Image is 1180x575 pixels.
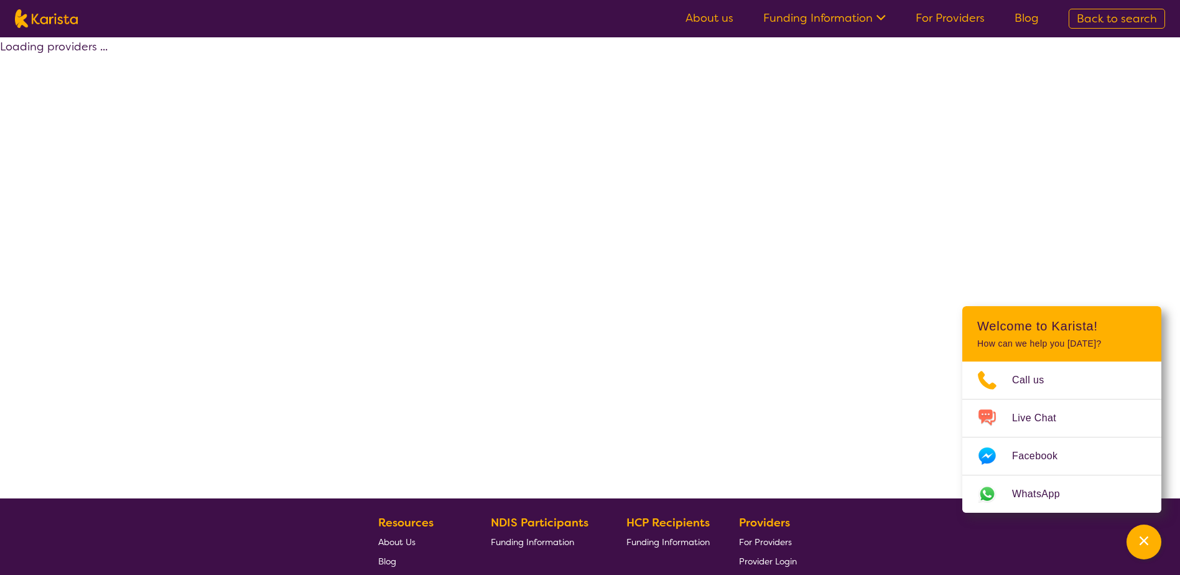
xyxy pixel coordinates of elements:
span: Provider Login [739,556,797,567]
b: NDIS Participants [491,515,588,530]
span: Funding Information [491,536,574,548]
ul: Choose channel [962,362,1161,513]
h2: Welcome to Karista! [977,319,1146,334]
img: Karista logo [15,9,78,28]
button: Channel Menu [1127,525,1161,559]
span: Blog [378,556,396,567]
a: For Providers [916,11,985,26]
div: Channel Menu [962,306,1161,513]
a: Funding Information [491,532,598,551]
span: For Providers [739,536,792,548]
a: Provider Login [739,551,797,571]
span: Call us [1012,371,1059,390]
b: HCP Recipients [626,515,710,530]
a: Blog [1015,11,1039,26]
a: Funding Information [763,11,886,26]
span: Facebook [1012,447,1072,465]
a: Web link opens in a new tab. [962,475,1161,513]
a: Funding Information [626,532,710,551]
span: About Us [378,536,416,548]
span: Live Chat [1012,409,1071,428]
p: How can we help you [DATE]? [977,339,1146,349]
a: About us [685,11,733,26]
a: Blog [378,551,462,571]
span: WhatsApp [1012,485,1075,503]
span: Back to search [1077,11,1157,26]
a: About Us [378,532,462,551]
b: Resources [378,515,434,530]
a: Back to search [1069,9,1165,29]
span: Funding Information [626,536,710,548]
b: Providers [739,515,790,530]
a: For Providers [739,532,797,551]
